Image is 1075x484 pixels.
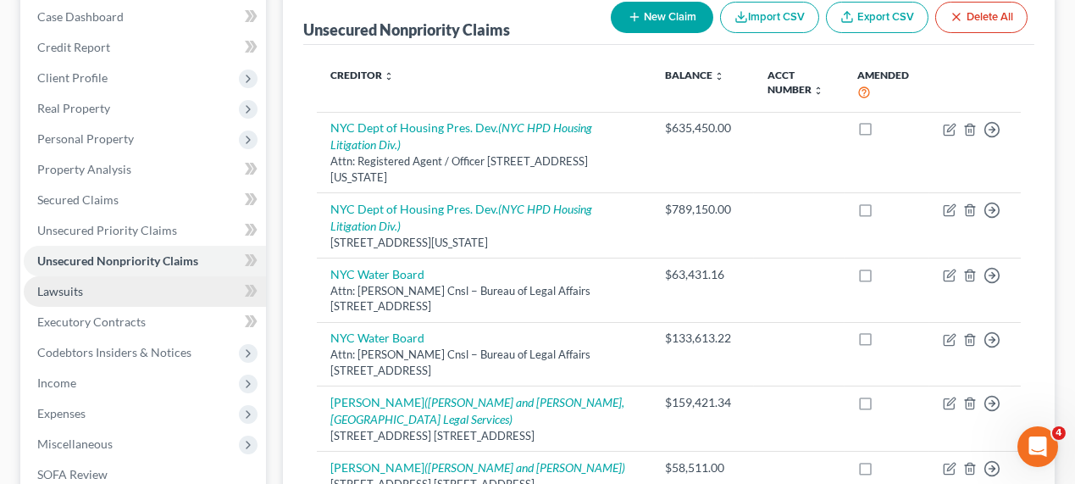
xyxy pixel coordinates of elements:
[37,376,76,390] span: Income
[24,32,266,63] a: Credit Report
[24,154,266,185] a: Property Analysis
[37,406,86,420] span: Expenses
[330,202,592,233] a: NYC Dept of Housing Pres. Dev.(NYC HPD Housing Litigation Div.)
[1052,426,1066,440] span: 4
[37,101,110,115] span: Real Property
[24,185,266,215] a: Secured Claims
[303,19,510,40] div: Unsecured Nonpriority Claims
[37,284,83,298] span: Lawsuits
[330,428,638,444] div: [STREET_ADDRESS] [STREET_ADDRESS]
[826,2,928,33] a: Export CSV
[767,69,823,96] a: Acct Number unfold_more
[330,69,394,81] a: Creditor unfold_more
[330,460,625,475] a: [PERSON_NAME]([PERSON_NAME] and [PERSON_NAME])
[37,345,191,359] span: Codebtors Insiders & Notices
[424,460,625,475] i: ([PERSON_NAME] and [PERSON_NAME])
[330,202,592,233] i: (NYC HPD Housing Litigation Div.)
[24,215,266,246] a: Unsecured Priority Claims
[935,2,1028,33] button: Delete All
[24,2,266,32] a: Case Dashboard
[37,70,108,85] span: Client Profile
[37,192,119,207] span: Secured Claims
[813,86,823,96] i: unfold_more
[37,162,131,176] span: Property Analysis
[714,71,724,81] i: unfold_more
[37,223,177,237] span: Unsecured Priority Claims
[330,235,638,251] div: [STREET_ADDRESS][US_STATE]
[611,2,713,33] button: New Claim
[330,395,624,426] a: [PERSON_NAME]([PERSON_NAME] and [PERSON_NAME], [GEOGRAPHIC_DATA] Legal Services)
[330,331,424,345] a: NYC Water Board
[330,283,638,314] div: Attn: [PERSON_NAME] Cnsl − Bureau of Legal Affairs [STREET_ADDRESS]
[330,267,424,281] a: NYC Water Board
[37,131,134,146] span: Personal Property
[24,246,266,276] a: Unsecured Nonpriority Claims
[37,40,110,54] span: Credit Report
[1017,426,1058,467] iframe: Intercom live chat
[330,347,638,378] div: Attn: [PERSON_NAME] Cnsl − Bureau of Legal Affairs [STREET_ADDRESS]
[720,2,819,33] button: Import CSV
[665,394,740,411] div: $159,421.34
[665,330,740,347] div: $133,613.22
[330,153,638,185] div: Attn: Registered Agent / Officer [STREET_ADDRESS][US_STATE]
[384,71,394,81] i: unfold_more
[37,314,146,329] span: Executory Contracts
[665,459,740,476] div: $58,511.00
[845,58,929,112] th: Amended
[330,120,592,152] a: NYC Dept of Housing Pres. Dev.(NYC HPD Housing Litigation Div.)
[665,266,740,283] div: $63,431.16
[24,307,266,337] a: Executory Contracts
[37,9,124,24] span: Case Dashboard
[665,120,740,136] div: $635,450.00
[330,395,624,426] i: ([PERSON_NAME] and [PERSON_NAME], [GEOGRAPHIC_DATA] Legal Services)
[665,69,724,81] a: Balance unfold_more
[37,467,108,481] span: SOFA Review
[37,437,113,451] span: Miscellaneous
[37,253,198,268] span: Unsecured Nonpriority Claims
[665,201,740,218] div: $789,150.00
[24,276,266,307] a: Lawsuits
